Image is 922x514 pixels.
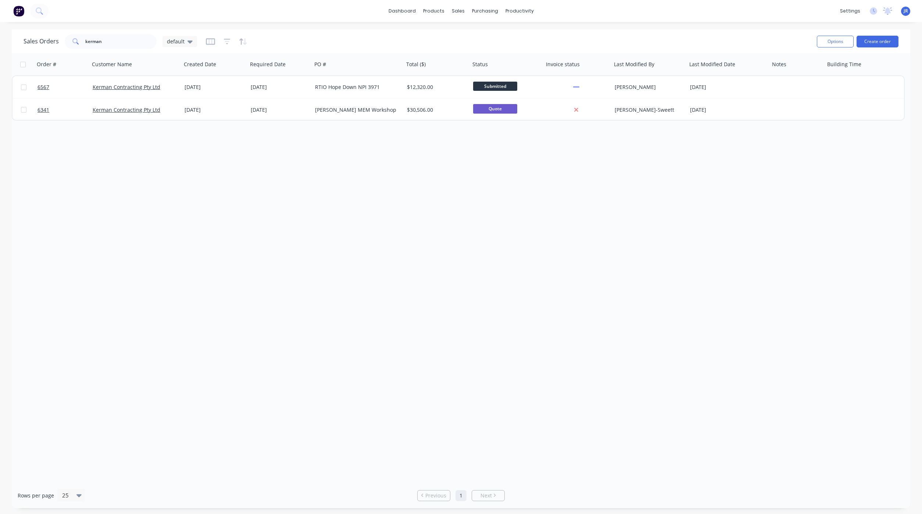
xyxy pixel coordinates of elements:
div: sales [448,6,468,17]
div: products [419,6,448,17]
a: Kerman Contracting Pty Ltd [93,83,160,90]
a: dashboard [385,6,419,17]
div: Invoice status [546,61,580,68]
div: PO # [314,61,326,68]
a: 6567 [37,76,93,98]
a: Next page [472,492,504,499]
div: productivity [502,6,537,17]
span: 6341 [37,106,49,114]
div: [DATE] [251,106,309,114]
a: Page 1 is your current page [455,490,467,501]
div: [PERSON_NAME] [615,83,681,91]
h1: Sales Orders [24,38,59,45]
span: Submitted [473,82,517,91]
button: Create order [857,36,898,47]
div: purchasing [468,6,502,17]
div: RTIO Hope Down NPI 3971 [315,83,397,91]
div: Order # [37,61,56,68]
div: Building Time [827,61,861,68]
button: Options [817,36,854,47]
div: Status [472,61,488,68]
div: Required Date [250,61,286,68]
a: Previous page [418,492,450,499]
div: Last Modified By [614,61,654,68]
div: [DATE] [185,106,245,114]
span: 6567 [37,83,49,91]
div: [DATE] [251,83,309,91]
div: [DATE] [690,83,767,91]
span: Quote [473,104,517,113]
div: settings [836,6,864,17]
span: Rows per page [18,492,54,499]
span: Previous [425,492,446,499]
a: Kerman Contracting Pty Ltd [93,106,160,113]
div: [DATE] [690,106,767,114]
div: Created Date [184,61,216,68]
input: Search... [85,34,157,49]
div: [PERSON_NAME]-Sweett [615,106,681,114]
div: [DATE] [185,83,245,91]
img: Factory [13,6,24,17]
div: $12,320.00 [407,83,464,91]
div: Notes [772,61,786,68]
span: Next [480,492,492,499]
div: Total ($) [406,61,426,68]
div: [PERSON_NAME] MEM Workshop [315,106,397,114]
a: 6341 [37,99,93,121]
span: default [167,38,185,45]
div: $30,506.00 [407,106,464,114]
div: Last Modified Date [689,61,735,68]
div: Customer Name [92,61,132,68]
span: JR [904,8,908,14]
ul: Pagination [414,490,508,501]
